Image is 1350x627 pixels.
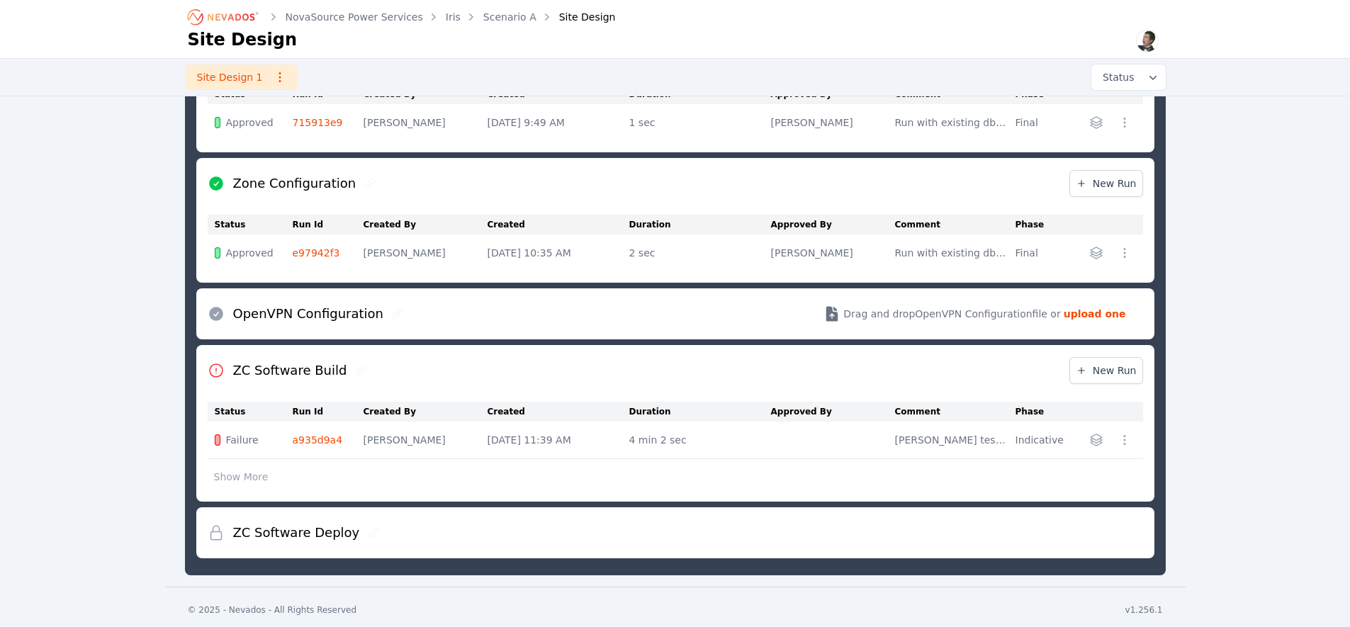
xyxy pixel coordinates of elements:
th: Run Id [293,402,364,422]
div: v1.256.1 [1125,604,1163,616]
h1: Site Design [188,28,298,51]
div: [PERSON_NAME] test: disregard [895,433,1008,447]
h2: ZC Software Deploy [233,523,360,543]
th: Comment [895,402,1016,422]
th: Created [488,215,629,235]
div: 1 sec [629,115,764,130]
div: 4 min 2 sec [629,433,764,447]
span: Failure [226,433,259,447]
th: Created By [364,402,488,422]
nav: Breadcrumb [188,6,616,28]
a: Iris [446,10,461,24]
div: Final [1016,115,1052,130]
th: Approved By [771,402,895,422]
button: Drag and dropOpenVPN Configurationfile or upload one [806,294,1142,334]
th: Status [208,402,293,422]
a: New Run [1069,357,1143,384]
div: Site Design [539,10,616,24]
th: Status [208,215,293,235]
th: Created [488,402,629,422]
td: [PERSON_NAME] [364,104,488,141]
div: © 2025 - Nevados - All Rights Reserved [188,604,357,616]
a: a935d9a4 [293,434,343,446]
td: [PERSON_NAME] [771,235,895,271]
span: Status [1097,70,1135,84]
div: Indicative [1016,433,1071,447]
button: Show More [208,463,275,490]
th: Run Id [293,215,364,235]
th: Approved By [771,215,895,235]
td: [DATE] 11:39 AM [488,422,629,459]
a: 715913e9 [293,117,343,128]
div: Run with existing db values [895,246,1008,260]
a: New Run [1069,170,1143,197]
span: Approved [226,115,274,130]
h2: OpenVPN Configuration [233,304,384,324]
a: NovaSource Power Services [286,10,423,24]
td: [PERSON_NAME] [771,104,895,141]
th: Created By [364,215,488,235]
th: Duration [629,215,771,235]
img: Alex Kushner [1136,30,1159,52]
button: Status [1091,64,1166,90]
div: Final [1016,246,1052,260]
h2: Zone Configuration [233,174,356,193]
a: Scenario A [483,10,536,24]
a: Site Design 1 [185,64,298,90]
div: Run with existing db values [895,115,1008,130]
th: Comment [895,215,1016,235]
th: Phase [1016,215,1059,235]
strong: upload one [1064,307,1126,321]
th: Phase [1016,402,1078,422]
span: Approved [226,246,274,260]
td: [DATE] 9:49 AM [488,104,629,141]
span: New Run [1076,363,1137,378]
span: Drag and drop OpenVPN Configuration file or [843,307,1060,321]
h2: ZC Software Build [233,361,347,380]
th: Duration [629,402,771,422]
a: e97942f3 [293,247,340,259]
td: [DATE] 10:35 AM [488,235,629,271]
td: [PERSON_NAME] [364,235,488,271]
td: [PERSON_NAME] [364,422,488,459]
div: 2 sec [629,246,764,260]
span: New Run [1076,176,1137,191]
